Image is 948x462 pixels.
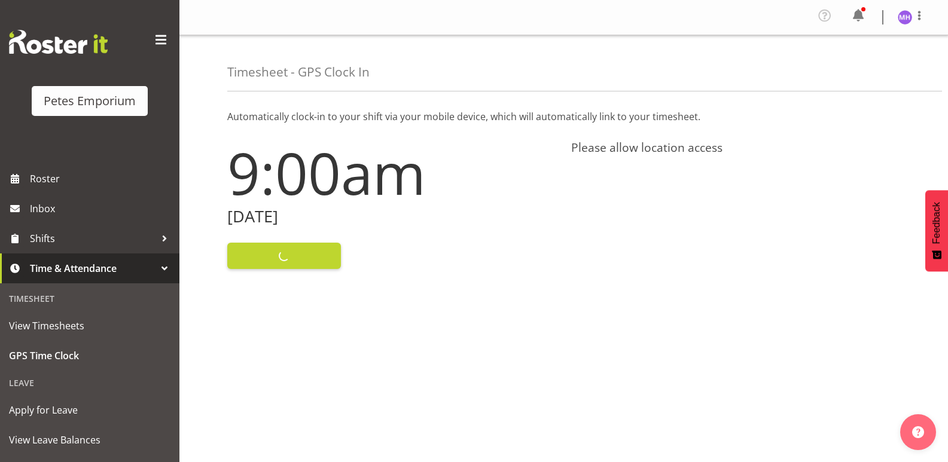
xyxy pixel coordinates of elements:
a: Apply for Leave [3,395,176,425]
h4: Timesheet - GPS Clock In [227,65,370,79]
h4: Please allow location access [571,140,901,155]
h1: 9:00am [227,140,557,205]
span: Apply for Leave [9,401,170,419]
img: help-xxl-2.png [912,426,924,438]
span: Inbox [30,200,173,218]
span: Time & Attendance [30,259,156,277]
div: Petes Emporium [44,92,136,110]
span: Roster [30,170,173,188]
span: GPS Time Clock [9,347,170,365]
h2: [DATE] [227,207,557,226]
img: Rosterit website logo [9,30,108,54]
a: View Leave Balances [3,425,176,455]
a: GPS Time Clock [3,341,176,371]
a: View Timesheets [3,311,176,341]
img: mackenzie-halford4471.jpg [898,10,912,25]
button: Feedback - Show survey [925,190,948,271]
span: Feedback [931,202,942,244]
span: Shifts [30,230,156,247]
div: Leave [3,371,176,395]
p: Automatically clock-in to your shift via your mobile device, which will automatically link to you... [227,109,900,124]
span: View Leave Balances [9,431,170,449]
div: Timesheet [3,286,176,311]
span: View Timesheets [9,317,170,335]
